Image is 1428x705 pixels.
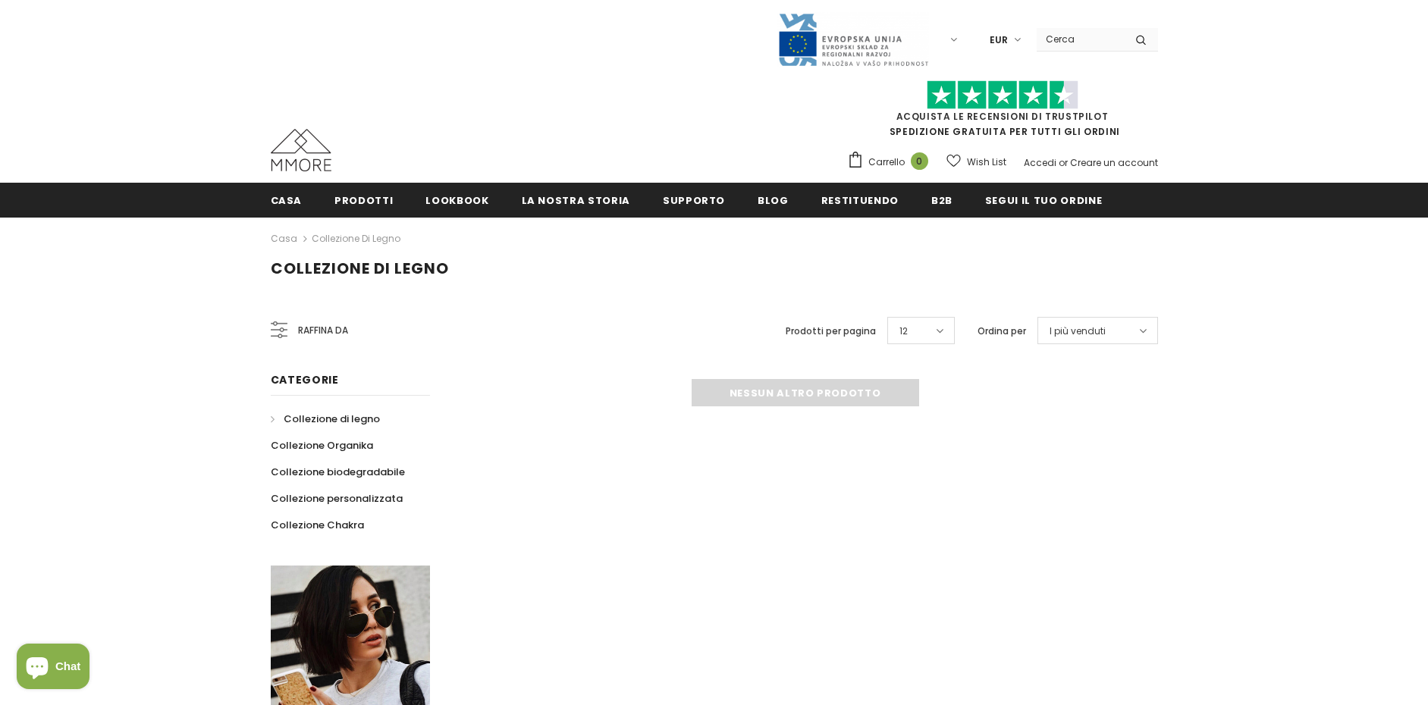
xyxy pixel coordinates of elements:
a: Creare un account [1070,156,1158,169]
span: Raffina da [298,322,348,339]
span: Collezione Organika [271,438,373,453]
a: supporto [663,183,725,217]
a: Javni Razpis [777,33,929,45]
span: or [1059,156,1068,169]
span: Carrello [868,155,905,170]
span: Casa [271,193,303,208]
span: supporto [663,193,725,208]
span: Collezione biodegradabile [271,465,405,479]
a: Accedi [1024,156,1056,169]
span: Restituendo [821,193,899,208]
span: I più venduti [1050,324,1106,339]
span: B2B [931,193,953,208]
span: Wish List [967,155,1006,170]
img: Fidati di Pilot Stars [927,80,1078,110]
a: Casa [271,230,297,248]
a: Collezione Organika [271,432,373,459]
a: Wish List [946,149,1006,175]
span: Prodotti [334,193,393,208]
img: Casi MMORE [271,129,331,171]
span: 0 [911,152,928,170]
a: Collezione Chakra [271,512,364,538]
a: Collezione personalizzata [271,485,403,512]
span: Collezione Chakra [271,518,364,532]
a: Casa [271,183,303,217]
span: Collezione personalizzata [271,491,403,506]
a: La nostra storia [522,183,630,217]
span: SPEDIZIONE GRATUITA PER TUTTI GLI ORDINI [847,87,1158,138]
span: Segui il tuo ordine [985,193,1102,208]
span: Categorie [271,372,339,387]
a: B2B [931,183,953,217]
inbox-online-store-chat: Shopify online store chat [12,644,94,693]
a: Blog [758,183,789,217]
a: Prodotti [334,183,393,217]
a: Carrello 0 [847,151,936,174]
span: Lookbook [425,193,488,208]
a: Collezione di legno [312,232,400,245]
img: Javni Razpis [777,12,929,67]
a: Segui il tuo ordine [985,183,1102,217]
a: Acquista le recensioni di TrustPilot [896,110,1109,123]
a: Lookbook [425,183,488,217]
span: La nostra storia [522,193,630,208]
span: 12 [899,324,908,339]
a: Restituendo [821,183,899,217]
span: EUR [990,33,1008,48]
span: Collezione di legno [271,258,449,279]
span: Blog [758,193,789,208]
span: Collezione di legno [284,412,380,426]
a: Collezione di legno [271,406,380,432]
input: Search Site [1037,28,1124,50]
label: Prodotti per pagina [786,324,876,339]
label: Ordina per [978,324,1026,339]
a: Collezione biodegradabile [271,459,405,485]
